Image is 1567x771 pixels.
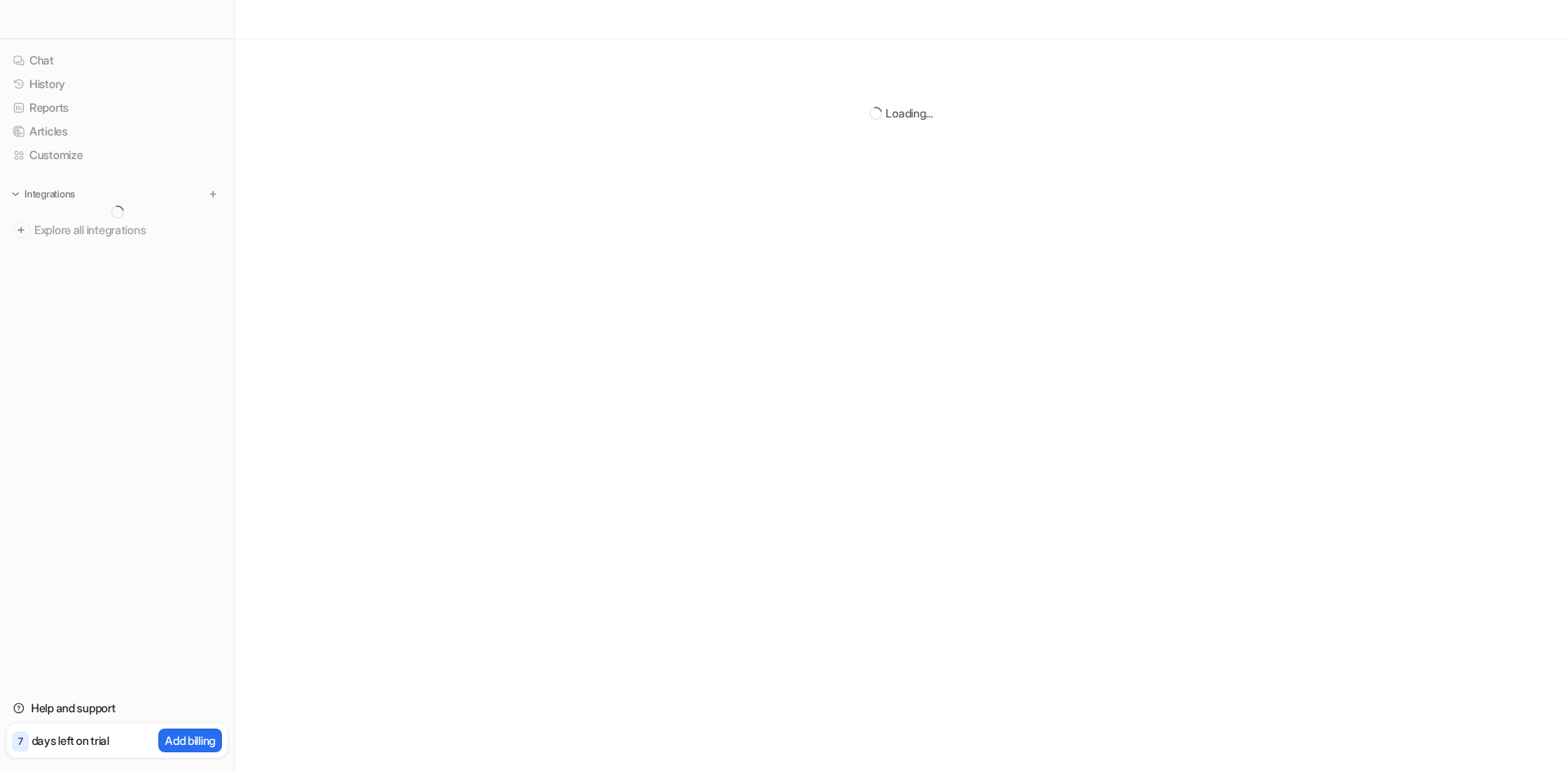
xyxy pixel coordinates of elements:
[7,219,228,241] a: Explore all integrations
[10,188,21,200] img: expand menu
[24,188,75,201] p: Integrations
[7,73,228,95] a: History
[7,120,228,143] a: Articles
[165,732,215,749] p: Add billing
[7,144,228,166] a: Customize
[18,734,23,749] p: 7
[158,729,222,752] button: Add billing
[7,697,228,720] a: Help and support
[7,49,228,72] a: Chat
[207,188,219,200] img: menu_add.svg
[7,96,228,119] a: Reports
[7,186,80,202] button: Integrations
[32,732,109,749] p: days left on trial
[886,104,932,122] div: Loading...
[13,222,29,238] img: explore all integrations
[34,217,221,243] span: Explore all integrations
